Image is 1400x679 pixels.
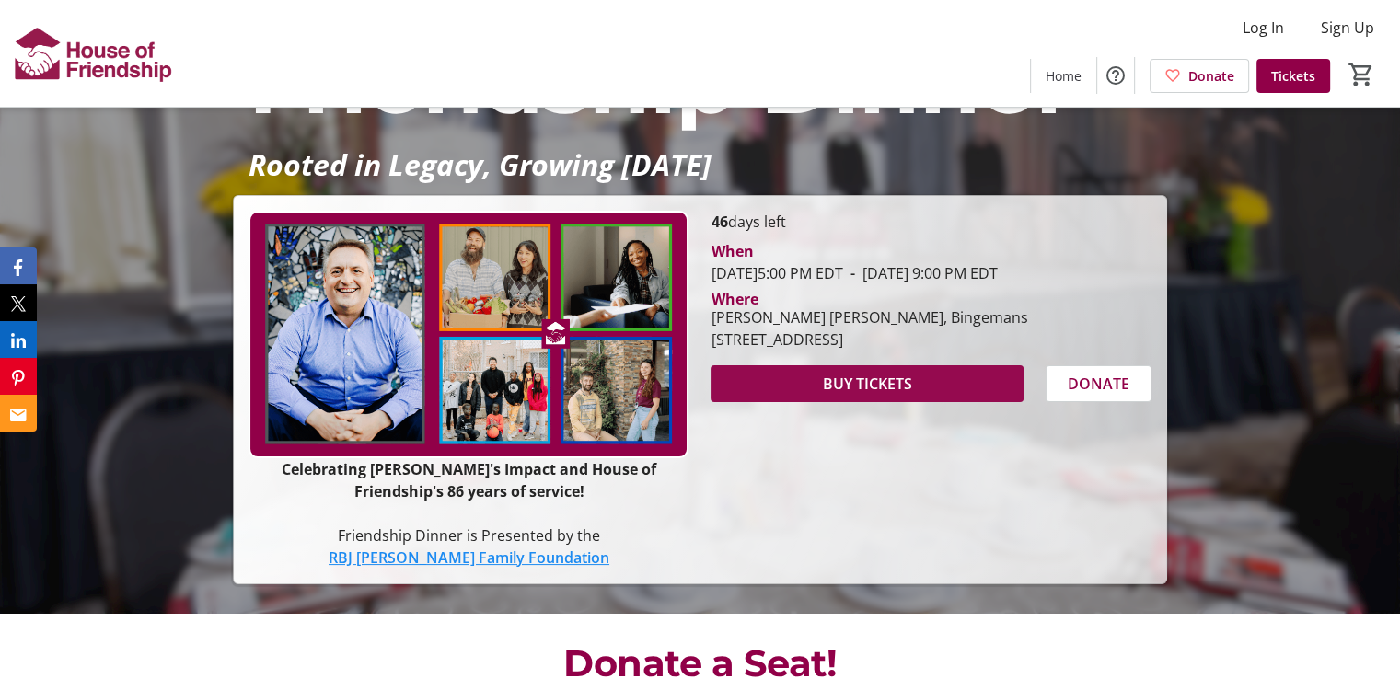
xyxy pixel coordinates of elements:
[1046,66,1082,86] span: Home
[842,263,997,283] span: [DATE] 9:00 PM EDT
[11,7,175,99] img: House of Friendship's Logo
[1228,13,1299,42] button: Log In
[249,524,688,547] p: Friendship Dinner is Presented by the
[1345,58,1378,91] button: Cart
[711,240,753,262] div: When
[822,373,911,395] span: BUY TICKETS
[711,263,842,283] span: [DATE] 5:00 PM EDT
[1097,57,1134,94] button: Help
[329,547,609,568] a: RBJ [PERSON_NAME] Family Foundation
[1243,17,1284,39] span: Log In
[842,263,862,283] span: -
[248,144,711,184] em: Rooted in Legacy, Growing [DATE]
[1256,59,1330,93] a: Tickets
[711,211,1151,233] p: days left
[282,459,656,501] strong: Celebrating [PERSON_NAME]'s Impact and House of Friendship's 86 years of service!
[711,306,1027,328] div: [PERSON_NAME] [PERSON_NAME], Bingemans
[1150,59,1249,93] a: Donate
[711,292,758,306] div: Where
[249,211,688,458] img: Campaign CTA Media Photo
[1031,59,1096,93] a: Home
[1321,17,1374,39] span: Sign Up
[711,212,727,232] span: 46
[1068,373,1129,395] span: DONATE
[711,365,1023,402] button: BUY TICKETS
[1306,13,1389,42] button: Sign Up
[1046,365,1151,402] button: DONATE
[1188,66,1234,86] span: Donate
[1271,66,1315,86] span: Tickets
[711,328,1027,351] div: [STREET_ADDRESS]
